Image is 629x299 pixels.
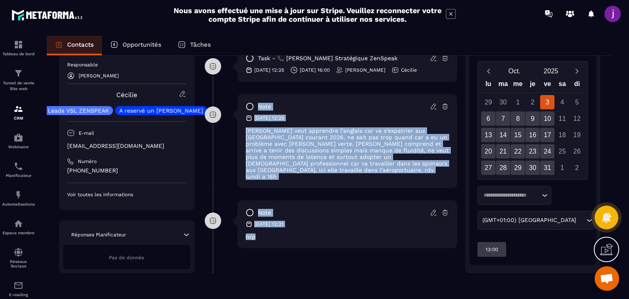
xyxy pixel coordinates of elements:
[14,40,23,50] img: formation
[477,186,551,205] div: Search for option
[2,231,35,235] p: Espace membre
[481,95,585,175] div: Calendar days
[14,68,23,78] img: formation
[246,127,449,180] p: [PERSON_NAME] veut apprendre l'anglais car va s'expatrier aux [GEOGRAPHIC_DATA] courant 2026, ne ...
[14,133,23,143] img: automations
[570,161,584,175] div: 2
[511,161,525,175] div: 29
[67,61,186,68] p: Responsable
[2,292,35,297] p: E-mailing
[496,64,533,78] button: Open months overlay
[2,80,35,92] p: Tunnel de vente Site web
[254,67,284,73] p: [DATE] 12:25
[258,103,271,111] p: note
[496,144,510,159] div: 21
[300,67,330,73] p: [DATE] 16:00
[78,158,97,165] p: Numéro
[2,241,35,274] a: social-networksocial-networkRéseaux Sociaux
[496,95,510,109] div: 30
[67,41,94,48] p: Contacts
[401,67,417,73] p: Cécilie
[555,128,569,142] div: 18
[525,128,540,142] div: 16
[540,128,554,142] div: 17
[2,173,35,178] p: Planificateur
[540,144,554,159] div: 24
[254,221,283,227] p: [DATE] 12:21
[79,73,119,79] p: [PERSON_NAME]
[540,78,555,93] div: ve
[258,54,398,62] p: task - 📞 [PERSON_NAME] Stratégique ZenSpeak
[555,95,569,109] div: 4
[2,62,35,98] a: formationformationTunnel de vente Site web
[481,111,496,126] div: 6
[511,95,525,109] div: 1
[525,144,540,159] div: 23
[345,67,385,73] p: [PERSON_NAME]
[481,144,496,159] div: 20
[525,95,540,109] div: 2
[511,128,525,142] div: 15
[258,209,271,217] p: note
[533,64,569,78] button: Open years overlay
[254,115,284,121] p: [DATE] 12:25
[481,78,496,93] div: lu
[578,216,584,225] input: Search for option
[2,98,35,127] a: formationformationCRM
[555,111,569,126] div: 11
[14,247,23,257] img: social-network
[481,216,578,225] span: (GMT+01:00) [GEOGRAPHIC_DATA]
[119,108,203,113] p: A reservé un [PERSON_NAME]
[570,78,584,93] div: di
[14,281,23,290] img: email
[14,104,23,114] img: formation
[481,191,540,199] input: Search for option
[555,161,569,175] div: 1
[67,167,186,174] p: [PHONE_NUMBER]
[67,191,186,198] p: Voir toutes les informations
[109,255,144,260] span: Pas de donnée
[47,36,102,55] a: Contacts
[11,7,85,23] img: logo
[190,41,211,48] p: Tâches
[525,161,540,175] div: 30
[481,78,585,175] div: Calendar wrapper
[486,246,498,253] p: 13:00
[525,78,540,93] div: je
[71,231,126,238] p: Réponses Planificateur
[2,184,35,213] a: automationsautomationsAutomatisations
[2,259,35,268] p: Réseaux Sociaux
[525,111,540,126] div: 9
[540,111,554,126] div: 10
[496,128,510,142] div: 14
[481,95,496,109] div: 29
[2,202,35,206] p: Automatisations
[102,36,170,55] a: Opportunités
[67,142,186,150] p: [EMAIL_ADDRESS][DOMAIN_NAME]
[2,116,35,120] p: CRM
[14,190,23,200] img: automations
[2,34,35,62] a: formationformationTableau de bord
[2,52,35,56] p: Tableau de bord
[481,161,496,175] div: 27
[116,91,137,99] a: Cécilie
[2,127,35,155] a: automationsautomationsWebinaire
[569,66,584,77] button: Next month
[48,108,109,113] p: Leads VSL ZENSPEAK
[570,128,584,142] div: 19
[122,41,161,48] p: Opportunités
[477,211,596,230] div: Search for option
[496,111,510,126] div: 7
[555,144,569,159] div: 25
[173,6,442,23] h2: Nous avons effectué une mise à jour sur Stripe. Veuillez reconnecter votre compte Stripe afin de ...
[246,233,449,240] p: nrp
[496,161,510,175] div: 28
[570,144,584,159] div: 26
[79,130,94,136] p: E-mail
[14,161,23,171] img: scheduler
[555,78,570,93] div: sa
[170,36,219,55] a: Tâches
[540,95,554,109] div: 3
[2,145,35,149] p: Webinaire
[14,219,23,229] img: automations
